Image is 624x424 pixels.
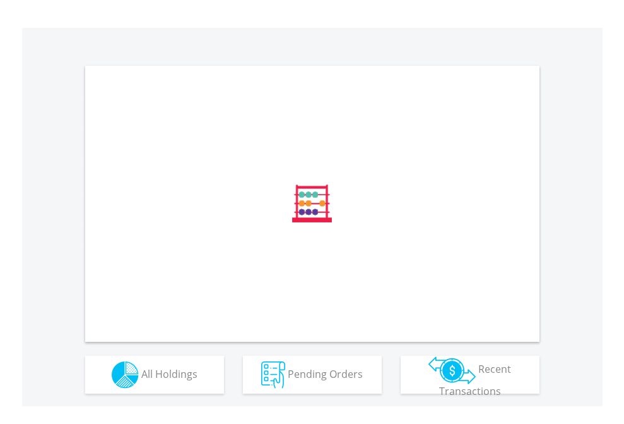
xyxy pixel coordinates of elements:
[261,361,285,389] img: pending_instructions-wht.png
[243,356,382,394] button: Pending Orders
[112,361,139,389] img: holdings-wht.png
[141,366,197,380] span: All Holdings
[401,356,539,394] button: Recent Transactions
[85,356,224,394] button: All Holdings
[428,356,476,384] img: transactions-zar-wht.png
[288,366,363,380] span: Pending Orders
